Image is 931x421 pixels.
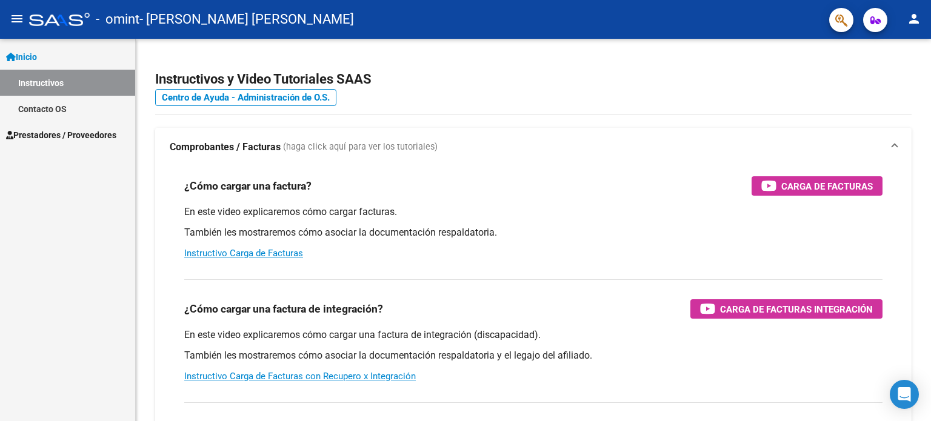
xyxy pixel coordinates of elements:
p: En este video explicaremos cómo cargar una factura de integración (discapacidad). [184,328,883,342]
h3: ¿Cómo cargar una factura? [184,177,312,194]
div: Open Intercom Messenger [890,380,919,409]
a: Centro de Ayuda - Administración de O.S. [155,89,336,106]
button: Carga de Facturas [752,176,883,196]
strong: Comprobantes / Facturas [170,141,281,154]
p: También les mostraremos cómo asociar la documentación respaldatoria y el legajo del afiliado. [184,349,883,362]
span: - omint [96,6,139,33]
span: Prestadores / Proveedores [6,128,116,142]
span: Carga de Facturas Integración [720,302,873,317]
span: - [PERSON_NAME] [PERSON_NAME] [139,6,354,33]
span: Carga de Facturas [781,179,873,194]
mat-expansion-panel-header: Comprobantes / Facturas (haga click aquí para ver los tutoriales) [155,128,912,167]
p: En este video explicaremos cómo cargar facturas. [184,205,883,219]
mat-icon: menu [10,12,24,26]
h2: Instructivos y Video Tutoriales SAAS [155,68,912,91]
span: Inicio [6,50,37,64]
p: También les mostraremos cómo asociar la documentación respaldatoria. [184,226,883,239]
a: Instructivo Carga de Facturas con Recupero x Integración [184,371,416,382]
button: Carga de Facturas Integración [690,299,883,319]
mat-icon: person [907,12,921,26]
span: (haga click aquí para ver los tutoriales) [283,141,438,154]
h3: ¿Cómo cargar una factura de integración? [184,300,383,317]
a: Instructivo Carga de Facturas [184,248,303,259]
